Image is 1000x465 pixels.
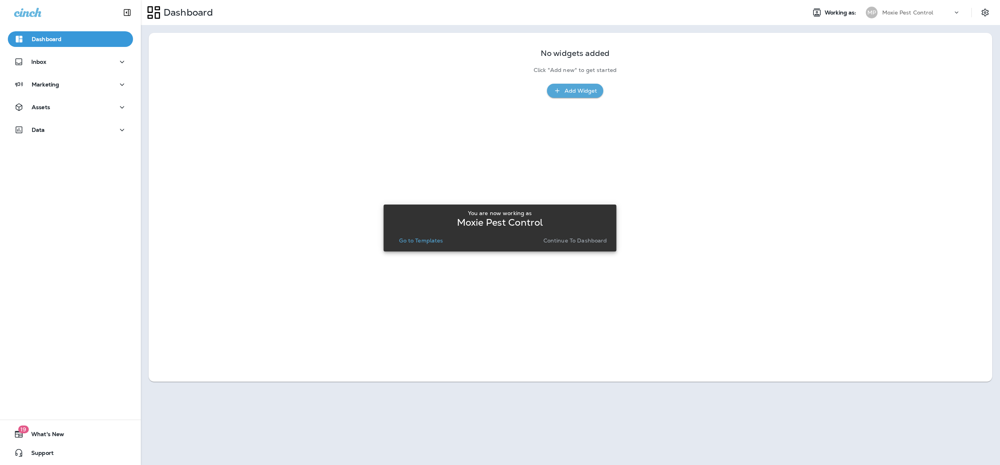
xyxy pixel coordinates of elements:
[978,5,992,20] button: Settings
[882,9,933,16] p: Moxie Pest Control
[825,9,858,16] span: Working as:
[399,237,443,244] p: Go to Templates
[32,127,45,133] p: Data
[8,77,133,92] button: Marketing
[8,445,133,461] button: Support
[468,210,532,216] p: You are now working as
[18,426,29,433] span: 19
[116,5,138,20] button: Collapse Sidebar
[23,450,54,459] span: Support
[8,54,133,70] button: Inbox
[543,237,607,244] p: Continue to Dashboard
[32,81,59,88] p: Marketing
[8,31,133,47] button: Dashboard
[8,426,133,442] button: 19What's New
[866,7,878,18] div: MP
[8,99,133,115] button: Assets
[31,59,46,65] p: Inbox
[8,122,133,138] button: Data
[457,219,543,226] p: Moxie Pest Control
[32,104,50,110] p: Assets
[396,235,446,246] button: Go to Templates
[540,235,610,246] button: Continue to Dashboard
[160,7,213,18] p: Dashboard
[23,431,64,440] span: What's New
[32,36,61,42] p: Dashboard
